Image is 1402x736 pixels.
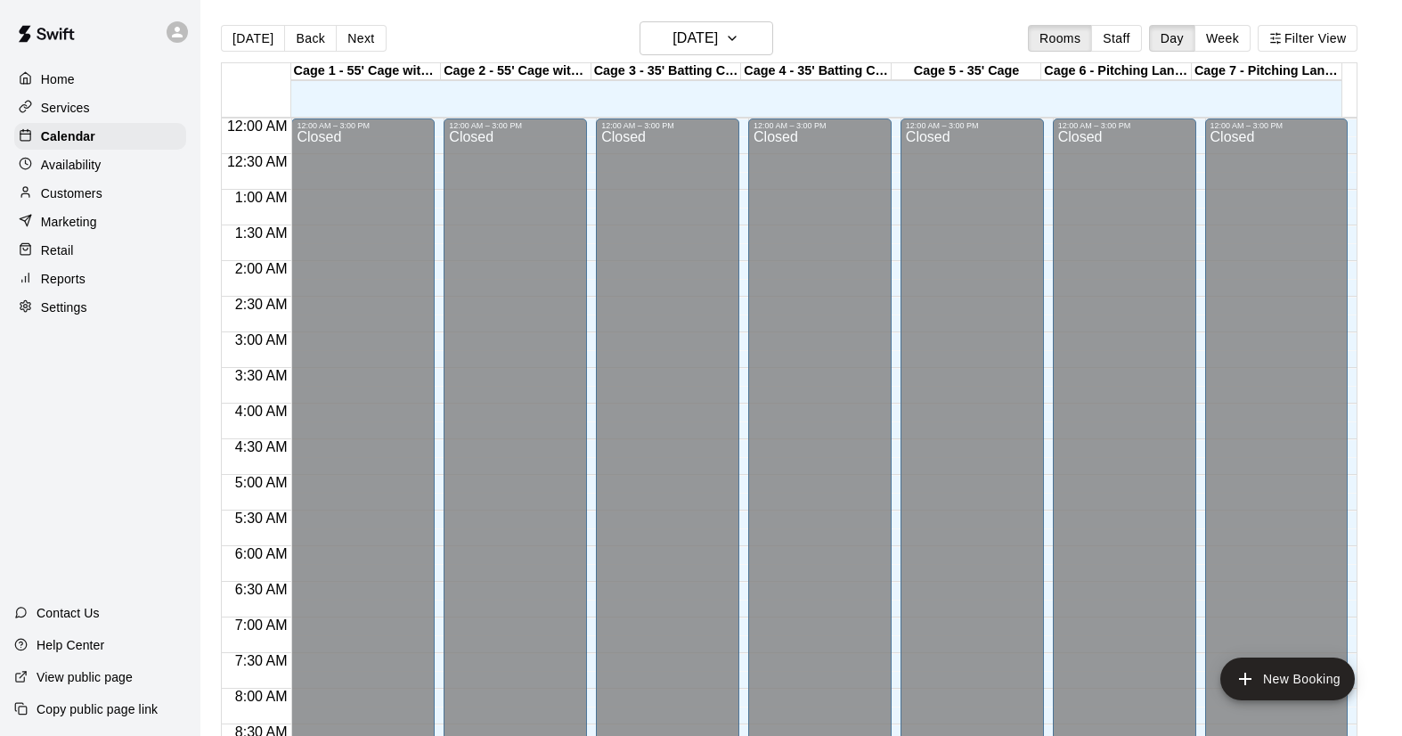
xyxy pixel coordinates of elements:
span: 7:30 AM [231,653,292,668]
div: 12:00 AM – 3:00 PM [906,121,1039,130]
p: Reports [41,270,86,288]
span: 5:00 AM [231,475,292,490]
div: 12:00 AM – 3:00 PM [1058,121,1191,130]
button: add [1220,658,1355,700]
a: Home [14,66,186,93]
h6: [DATE] [672,26,718,51]
span: 12:00 AM [223,119,292,134]
a: Availability [14,151,186,178]
div: 12:00 AM – 3:00 PM [297,121,429,130]
div: 12:00 AM – 3:00 PM [449,121,582,130]
div: Cage 4 - 35' Batting Cage [741,63,892,80]
span: 5:30 AM [231,511,292,526]
a: Retail [14,237,186,264]
span: 6:00 AM [231,546,292,561]
button: Filter View [1258,25,1357,52]
a: Customers [14,180,186,207]
span: 4:30 AM [231,439,292,454]
p: Settings [41,298,87,316]
button: Week [1194,25,1251,52]
p: Copy public page link [37,700,158,718]
span: 3:00 AM [231,332,292,348]
span: 4:00 AM [231,404,292,419]
button: [DATE] [221,25,285,52]
button: Day [1149,25,1195,52]
p: Calendar [41,127,95,145]
span: 1:00 AM [231,190,292,205]
button: Rooms [1028,25,1092,52]
span: 6:30 AM [231,582,292,597]
p: Availability [41,156,102,174]
p: Services [41,99,90,117]
a: Reports [14,266,186,292]
button: Staff [1091,25,1142,52]
span: 3:30 AM [231,368,292,383]
p: View public page [37,668,133,686]
span: 2:00 AM [231,261,292,276]
p: Marketing [41,213,97,231]
p: Contact Us [37,604,100,622]
div: 12:00 AM – 3:00 PM [1210,121,1343,130]
div: Cage 5 - 35' Cage [892,63,1042,80]
p: Customers [41,184,102,202]
a: Services [14,94,186,121]
div: Cage 2 - 55' Cage with ATEC M3X 2.0 Baseball Pitching Machine [441,63,591,80]
button: Back [284,25,337,52]
div: Cage 3 - 35' Batting Cage [591,63,742,80]
p: Home [41,70,75,88]
button: Next [336,25,386,52]
div: 12:00 AM – 3:00 PM [754,121,886,130]
span: 7:00 AM [231,617,292,633]
div: Cage 7 - Pitching Lane or 70' Cage for live at-bats [1192,63,1342,80]
span: 1:30 AM [231,225,292,241]
a: Settings [14,294,186,321]
div: Cage 1 - 55' Cage with ATEC M3X 2.0 Baseball Pitching Machine [291,63,442,80]
a: Calendar [14,123,186,150]
span: 2:30 AM [231,297,292,312]
div: Cage 6 - Pitching Lane or Hitting (35' Cage) [1041,63,1192,80]
p: Help Center [37,636,104,654]
p: Retail [41,241,74,259]
a: Marketing [14,209,186,235]
span: 12:30 AM [223,154,292,169]
div: 12:00 AM – 3:00 PM [601,121,734,130]
span: 8:00 AM [231,689,292,704]
button: [DATE] [640,21,773,55]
